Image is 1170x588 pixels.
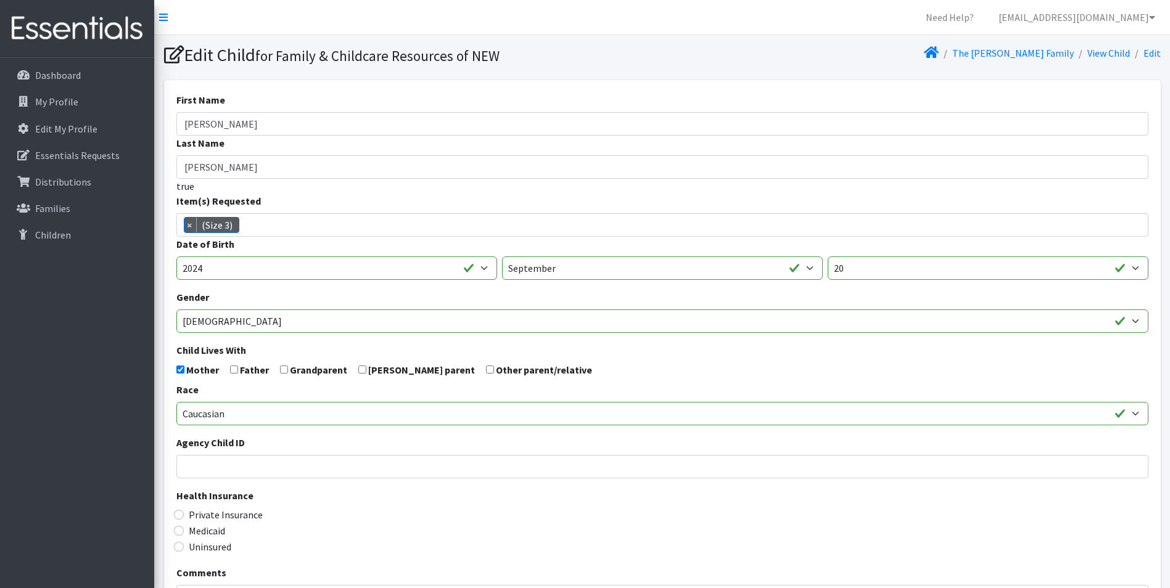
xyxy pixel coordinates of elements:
p: Children [35,229,71,241]
a: Children [5,223,149,247]
label: Father [240,362,269,377]
label: [PERSON_NAME] parent [368,362,475,377]
a: Need Help? [916,5,984,30]
a: Families [5,196,149,221]
label: Comments [176,565,226,580]
label: First Name [176,92,225,107]
small: for Family & Childcare Resources of NEW [255,47,500,65]
p: Families [35,202,70,214]
a: Edit My Profile [5,116,149,141]
label: Last Name [176,136,225,150]
p: Dashboard [35,69,81,81]
a: View Child [1087,47,1130,59]
p: Edit My Profile [35,123,97,135]
legend: Health Insurance [176,488,1148,507]
label: Child Lives With [176,343,246,357]
label: Medicaid [189,523,225,538]
a: [EMAIL_ADDRESS][DOMAIN_NAME] [989,5,1165,30]
p: My Profile [35,96,78,108]
img: HumanEssentials [5,8,149,49]
label: Mother [186,362,219,377]
label: Uninsured [189,539,231,554]
a: My Profile [5,89,149,114]
label: Grandparent [290,362,347,377]
span: × [184,218,197,232]
a: Dashboard [5,63,149,88]
a: Essentials Requests [5,143,149,168]
p: Distributions [35,176,91,188]
label: Agency Child ID [176,435,245,450]
a: The [PERSON_NAME] Family [952,47,1074,59]
li: (Size 3) [184,217,239,233]
p: Essentials Requests [35,149,120,161]
label: Private Insurance [189,507,263,522]
h1: Edit Child [164,44,658,66]
label: Item(s) Requested [176,194,261,208]
label: Gender [176,290,209,304]
label: Other parent/relative [496,362,592,377]
a: Distributions [5,169,149,194]
label: Date of Birth [176,237,234,251]
a: Edit [1143,47,1161,59]
label: Race [176,382,199,397]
